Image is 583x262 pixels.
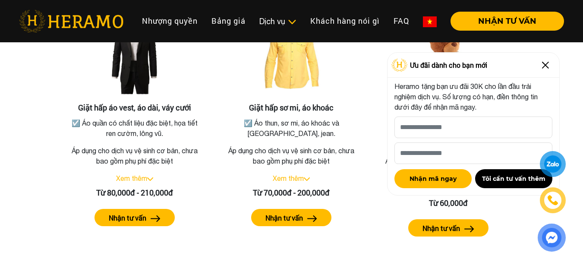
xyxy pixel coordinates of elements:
button: Nhận tư vấn [95,209,175,226]
a: Nhận tư vấn arrow [380,219,517,237]
h3: Giặt hấp sơ mi, áo khoác [223,103,360,113]
button: Nhận tư vấn [408,219,488,237]
div: Từ 70,000đ - 200,000đ [223,187,360,199]
button: Tôi cần tư vấn thêm [475,169,552,188]
label: Nhận tư vấn [422,223,460,234]
a: NHẬN TƯ VẤN [444,17,564,25]
p: Áp dụng cho dịch vụ vệ sinh cơ bản, chưa bao gồm phụ phí đặc biệt [380,156,517,177]
a: Bảng giá [205,12,252,30]
span: Ưu đãi dành cho bạn mới [410,60,487,70]
h3: Giặt hấp chăn mền, thú nhồi bông [380,103,517,113]
button: Nhận tư vấn [251,209,331,226]
img: phone-icon [547,195,558,206]
img: arrow [307,215,317,222]
p: Áp dụng cho dịch vụ vệ sinh cơ bản, chưa bao gồm phụ phí đặc biệt [223,145,360,166]
label: Nhận tư vấn [265,213,303,223]
img: Close [539,58,552,72]
a: Xem thêm [273,174,304,182]
p: ☑️ Áo quần có chất liệu đặc biệt, họa tiết ren cườm, lông vũ. [68,118,202,139]
button: Nhận mã ngay [394,169,472,188]
img: arrow [464,226,474,232]
img: Giặt hấp áo vest, áo dài, váy cưới [91,17,178,103]
div: Từ 80,000đ - 210,000đ [66,187,203,199]
a: Xem thêm [116,174,147,182]
button: NHẬN TƯ VẤN [451,12,564,31]
img: vn-flag.png [423,16,437,27]
a: Khách hàng nói gì [303,12,387,30]
img: arrow_down.svg [147,177,153,181]
img: arrow [151,215,161,222]
a: Nhượng quyền [135,12,205,30]
h3: Giặt hấp áo vest, áo dài, váy cưới [66,103,203,113]
div: Từ 60,000đ [380,197,517,209]
a: FAQ [387,12,416,30]
label: Nhận tư vấn [109,213,146,223]
p: Áp dụng cho dịch vụ vệ sinh cơ bản, chưa bao gồm phụ phí đặc biệt [66,145,203,166]
img: Logo [391,59,408,72]
img: arrow_down.svg [304,177,310,181]
p: Heramo tặng bạn ưu đãi 30K cho lần đầu trải nghiệm dịch vụ. Số lượng có hạn, điền thông tin dưới ... [394,81,552,112]
img: subToggleIcon [287,18,296,26]
img: heramo-logo.png [19,10,123,32]
img: Giặt hấp sơ mi, áo khoác [248,17,334,103]
div: Dịch vụ [259,16,296,27]
a: Nhận tư vấn arrow [223,209,360,226]
a: Nhận tư vấn arrow [66,209,203,226]
p: ☑️ Dung dịch giặt khô an toàn cho sức khỏe cả gia đình, sạch sâu diệt khuẩn, hương thơm dễ chịu. [381,118,515,149]
p: ☑️ Áo thun, sơ mi, áo khoác và [GEOGRAPHIC_DATA], jean. [225,118,359,139]
a: phone-icon [541,189,564,212]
